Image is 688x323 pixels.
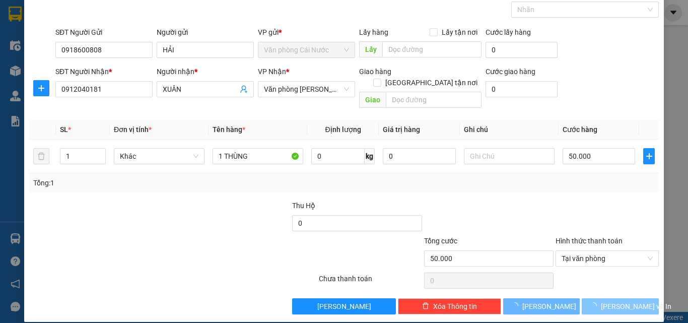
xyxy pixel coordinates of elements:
div: Chưa thanh toán [318,273,423,291]
span: Định lượng [325,125,361,134]
button: [PERSON_NAME] và In [582,298,659,314]
input: Cước giao hàng [486,81,558,97]
div: Tổng: 1 [33,177,266,188]
span: Tại văn phòng [562,251,653,266]
span: Tổng cước [424,237,457,245]
span: Lấy [359,41,382,57]
span: delete [422,302,429,310]
button: plus [643,148,655,164]
span: VP Nhận [258,68,286,76]
span: Giao [359,92,386,108]
div: Người nhận [157,66,254,77]
label: Cước lấy hàng [486,28,531,36]
span: loading [590,302,601,309]
span: [GEOGRAPHIC_DATA] tận nơi [381,77,481,88]
div: VP gửi [258,27,355,38]
th: Ghi chú [460,120,559,140]
span: Cước hàng [563,125,597,134]
label: Cước giao hàng [486,68,535,76]
span: Khác [120,149,198,164]
span: Văn phòng Hồ Chí Minh [264,82,349,97]
label: Hình thức thanh toán [556,237,623,245]
input: VD: Bàn, Ghế [213,148,303,164]
button: [PERSON_NAME] [292,298,395,314]
span: Giá trị hàng [383,125,420,134]
span: Văn phòng Cái Nước [264,42,349,57]
button: deleteXóa Thông tin [398,298,501,314]
span: plus [34,84,49,92]
span: user-add [240,85,248,93]
span: Lấy hàng [359,28,388,36]
input: Dọc đường [382,41,481,57]
button: [PERSON_NAME] [503,298,580,314]
span: [PERSON_NAME] [317,301,371,312]
button: plus [33,80,49,96]
button: delete [33,148,49,164]
span: [PERSON_NAME] [522,301,576,312]
span: Đơn vị tính [114,125,152,134]
span: Giao hàng [359,68,391,76]
span: [PERSON_NAME] và In [601,301,671,312]
span: loading [511,302,522,309]
input: Cước lấy hàng [486,42,558,58]
input: 0 [383,148,455,164]
span: plus [644,152,654,160]
div: SĐT Người Nhận [55,66,153,77]
input: Ghi Chú [464,148,555,164]
span: kg [365,148,375,164]
span: SL [60,125,68,134]
span: Lấy tận nơi [438,27,481,38]
span: Xóa Thông tin [433,301,477,312]
span: Thu Hộ [292,202,315,210]
span: Tên hàng [213,125,245,134]
div: SĐT Người Gửi [55,27,153,38]
div: Người gửi [157,27,254,38]
input: Dọc đường [386,92,481,108]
